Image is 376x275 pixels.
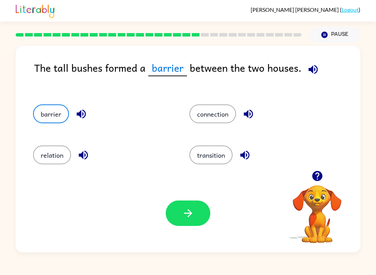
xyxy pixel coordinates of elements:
button: barrier [33,104,69,123]
span: [PERSON_NAME] [PERSON_NAME] [251,6,340,13]
a: Logout [342,6,359,13]
button: Pause [310,27,360,43]
button: connection [189,104,236,123]
div: ( ) [251,6,360,13]
button: relation [33,146,71,164]
span: barrier [148,60,187,76]
video: Your browser must support playing .mp4 files to use Literably. Please try using another browser. [282,174,352,244]
img: Literably [16,3,54,18]
button: transition [189,146,233,164]
div: The tall bushes formed a between the two houses. [34,60,360,91]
